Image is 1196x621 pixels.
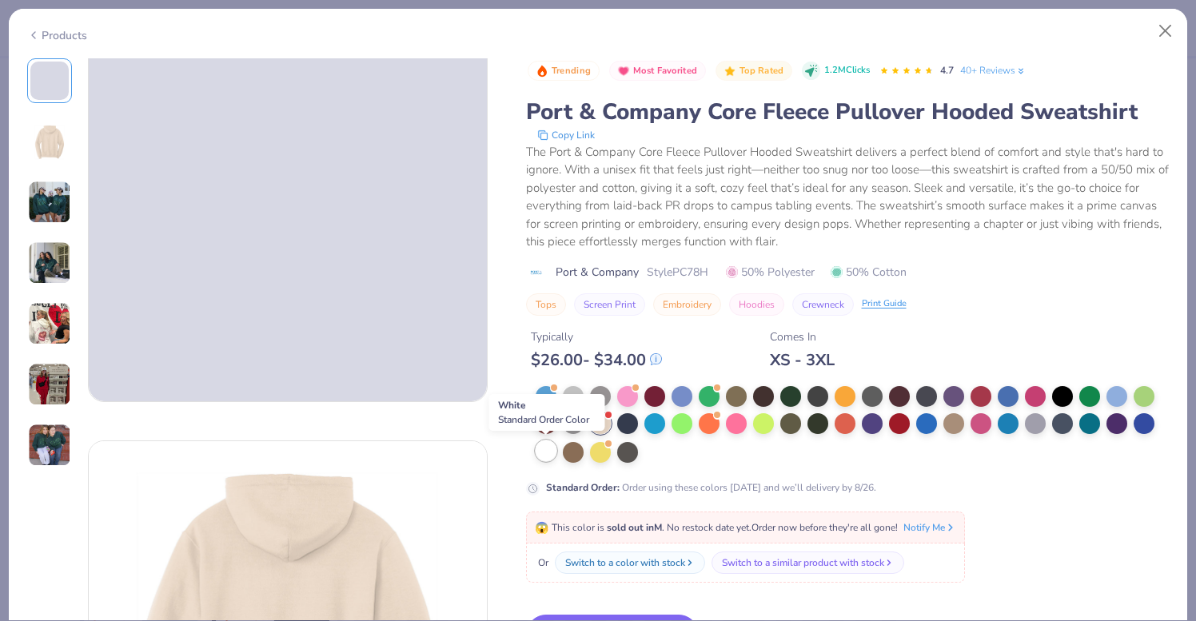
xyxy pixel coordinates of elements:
span: 50% Polyester [726,264,815,281]
button: copy to clipboard [532,127,600,143]
img: Trending sort [536,65,548,78]
span: Port & Company [556,264,639,281]
span: This color is . No restock date yet. Order now before they're all gone! [535,521,898,534]
img: Most Favorited sort [617,65,630,78]
span: 50% Cotton [831,264,907,281]
button: Badge Button [716,61,792,82]
button: Badge Button [609,61,706,82]
div: The Port & Company Core Fleece Pullover Hooded Sweatshirt delivers a perfect blend of comfort and... [526,143,1170,251]
span: Most Favorited [633,66,697,75]
div: White [489,394,605,431]
div: Port & Company Core Fleece Pullover Hooded Sweatshirt [526,97,1170,127]
button: Switch to a color with stock [555,551,705,574]
strong: sold out in M [607,521,662,534]
button: Badge Button [528,61,600,82]
button: Screen Print [574,293,645,316]
strong: Standard Order : [546,481,620,494]
span: Standard Order Color [498,413,589,426]
button: Switch to a similar product with stock [712,551,904,574]
img: User generated content [28,424,71,467]
span: 4.7 [940,64,954,77]
div: Print Guide [862,297,907,311]
button: Crewneck [792,293,854,316]
div: Products [27,27,87,44]
div: Switch to a similar product with stock [722,555,884,570]
div: Comes In [770,328,835,345]
span: Trending [552,66,591,75]
img: User generated content [28,363,71,406]
div: $ 26.00 - $ 34.00 [531,350,662,370]
img: Top Rated sort [724,65,736,78]
button: Close [1150,16,1181,46]
button: Embroidery [653,293,721,316]
img: Back [30,122,69,161]
span: Top Rated [740,66,784,75]
div: Switch to a color with stock [565,555,685,570]
div: XS - 3XL [770,350,835,370]
a: 40+ Reviews [960,63,1027,78]
img: User generated content [28,181,71,224]
span: Style PC78H [647,264,708,281]
div: 4.7 Stars [879,58,934,84]
div: Order using these colors [DATE] and we’ll delivery by 8/26. [546,480,876,495]
span: 1.2M Clicks [824,64,870,78]
span: 😱 [535,520,548,535]
button: Hoodies [729,293,784,316]
img: User generated content [28,241,71,285]
button: Notify Me [903,520,956,535]
span: Or [535,555,548,570]
img: User generated content [28,302,71,345]
div: Typically [531,328,662,345]
button: Tops [526,293,566,316]
img: brand logo [526,266,548,279]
